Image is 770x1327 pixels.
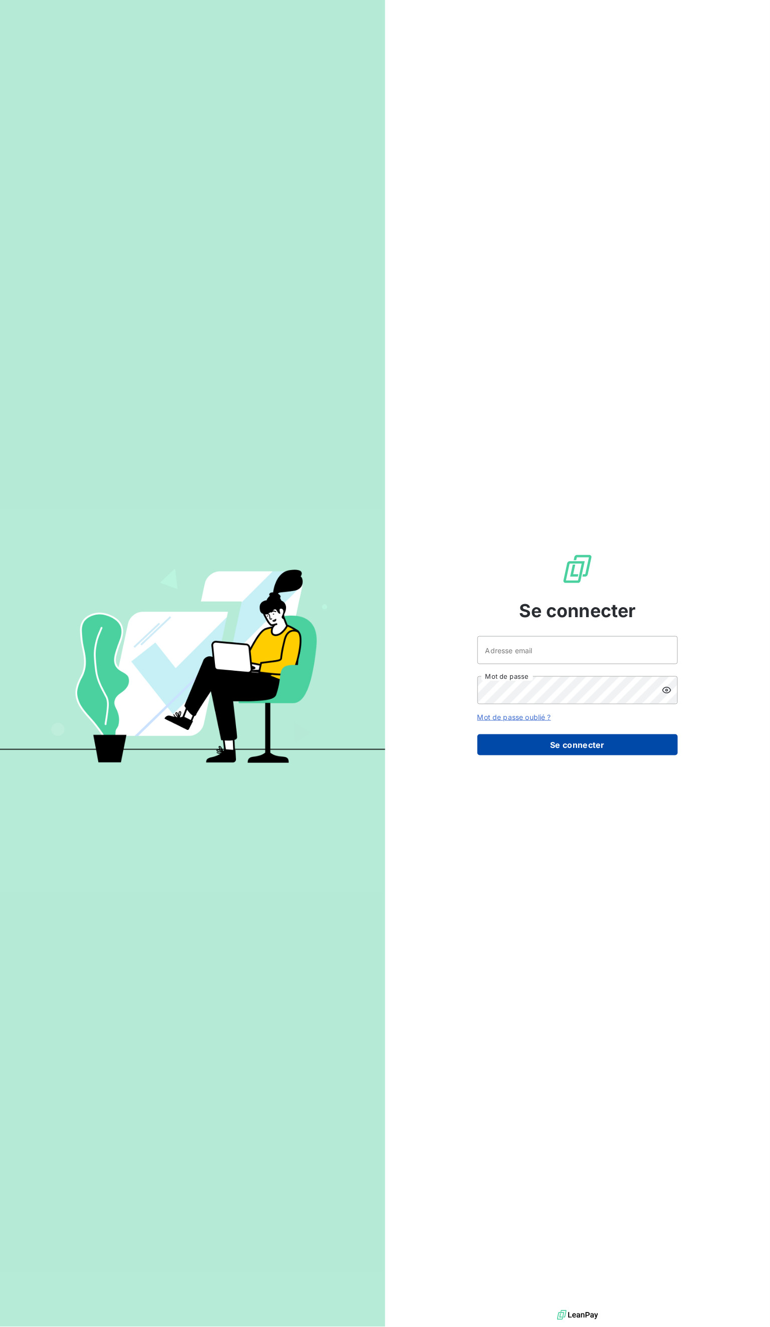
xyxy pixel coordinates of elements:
button: Se connecter [477,734,678,755]
input: placeholder [477,636,678,664]
span: Se connecter [519,597,636,624]
img: logo [557,1308,598,1323]
a: Mot de passe oublié ? [477,713,551,721]
img: Logo LeanPay [562,553,594,585]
